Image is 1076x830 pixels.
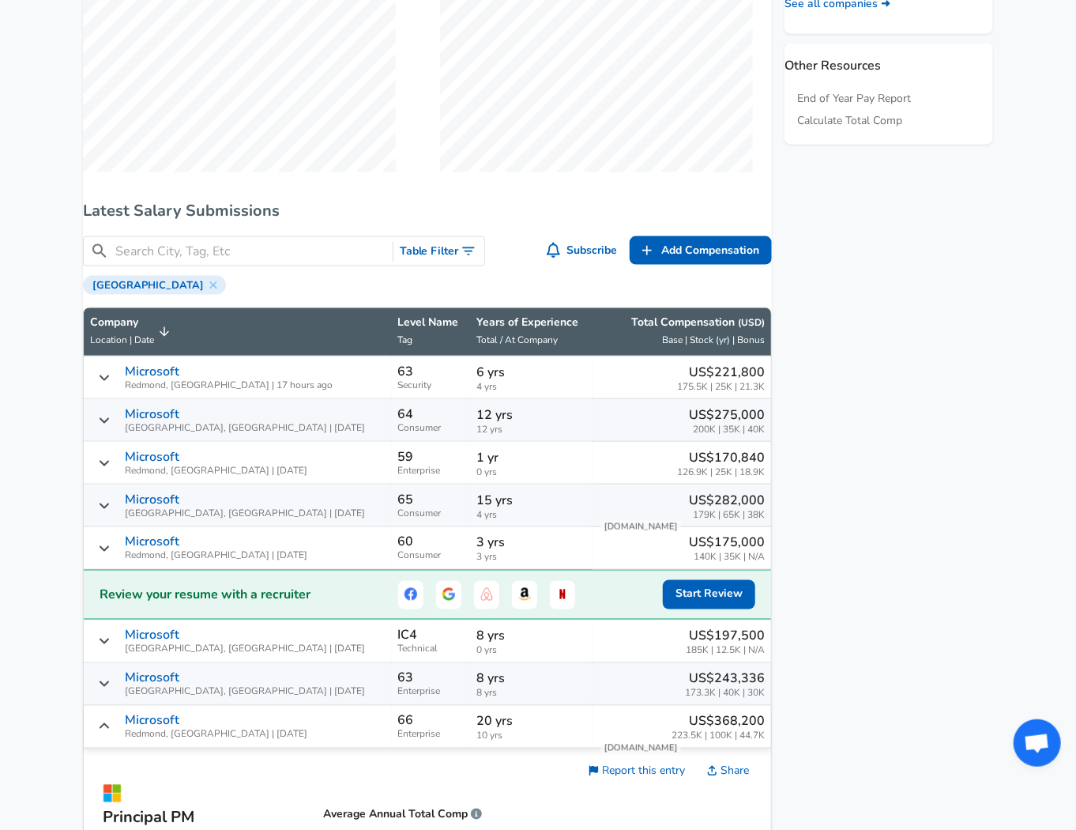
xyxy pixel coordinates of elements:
[125,380,333,390] span: Redmond, [GEOGRAPHIC_DATA] | 17 hours ago
[689,510,765,520] span: 179K | 65K | 38K
[125,423,365,433] span: [GEOGRAPHIC_DATA], [GEOGRAPHIC_DATA] | [DATE]
[476,363,586,382] p: 6 yrs
[100,586,310,605] h2: Review your resume with a recruiter
[476,382,586,392] span: 4 yrs
[83,276,226,295] div: [GEOGRAPHIC_DATA]
[603,764,686,779] span: Report this entry
[476,510,586,520] span: 4 yrs
[125,714,179,728] p: Microsoft
[677,363,765,382] p: US$221,800
[599,315,765,349] span: Total Compensation (USD) Base | Stock (yr) | Bonus
[738,316,765,330] button: (USD)
[103,806,310,830] p: Principal PM
[663,580,755,609] button: Start Review
[398,551,465,561] span: Consumer
[125,730,307,740] span: Redmond, [GEOGRAPHIC_DATA] | [DATE]
[476,424,586,435] span: 12 yrs
[398,730,465,740] span: Enterprise
[398,508,465,519] span: Consumer
[103,784,122,803] img: Microsoft
[677,467,765,477] span: 126.9K | 25K | 18.9K
[689,491,765,510] p: US$282,000
[476,467,586,477] span: 0 yrs
[630,236,772,266] a: Add Compensation
[476,670,586,689] p: 8 yrs
[797,113,902,129] a: Calculate Total Comp
[672,712,765,731] p: US$368,200
[476,315,586,330] p: Years of Experience
[476,406,586,424] p: 12 yrs
[476,689,586,699] span: 8 yrs
[125,551,307,561] span: Redmond, [GEOGRAPHIC_DATA] | [DATE]
[125,671,179,685] p: Microsoft
[125,407,179,421] p: Microsoft
[518,588,531,601] img: Amazon
[125,364,179,379] p: Microsoft
[556,588,569,601] img: Netflix
[125,687,365,697] span: [GEOGRAPHIC_DATA], [GEOGRAPHIC_DATA] | [DATE]
[398,492,414,507] p: 65
[398,671,414,685] p: 63
[398,315,465,330] p: Level Name
[125,450,179,464] p: Microsoft
[398,687,465,697] span: Enterprise
[442,588,455,601] img: Google
[476,553,586,563] span: 3 yrs
[471,807,482,822] span: We calculate your average annual total compensation by adding your base salary to the average of ...
[125,508,365,519] span: [GEOGRAPHIC_DATA], [GEOGRAPHIC_DATA] | [DATE]
[686,627,765,646] p: US$197,500
[784,43,993,75] p: Other Resources
[631,315,765,330] p: Total Compensation
[125,535,179,549] p: Microsoft
[476,731,586,741] span: 10 yrs
[84,570,771,620] a: Review your resume with a recruiterFacebookGoogleAirbnbAmazonNetflixStart Review
[398,714,414,728] p: 66
[476,627,586,646] p: 8 yrs
[685,689,765,699] span: 173.3K | 40K | 30K
[90,334,154,346] span: Location | Date
[398,380,465,390] span: Security
[90,315,154,330] p: Company
[398,628,418,643] p: IC4
[476,712,586,731] p: 20 yrs
[689,553,765,563] span: 140K | 35K | N/A
[1014,719,1061,767] div: Open chat
[398,407,414,421] p: 64
[398,334,413,346] span: Tag
[398,644,465,655] span: Technical
[90,315,175,349] span: CompanyLocation | Date
[677,448,765,467] p: US$170,840
[398,535,414,549] p: 60
[476,534,586,553] p: 3 yrs
[404,588,417,601] img: Facebook
[544,236,624,266] button: Subscribe
[398,364,414,379] p: 63
[398,450,414,464] p: 59
[125,628,179,643] p: Microsoft
[476,448,586,467] p: 1 yr
[661,241,759,261] span: Add Compensation
[398,466,465,476] span: Enterprise
[672,731,765,741] span: 223.5K | 100K | 44.7K
[398,423,465,433] span: Consumer
[323,807,482,823] p: Average Annual Total Comp
[720,764,749,779] span: Share
[677,382,765,392] span: 175.5K | 25K | 21.3K
[86,279,210,292] span: [GEOGRAPHIC_DATA]
[685,670,765,689] p: US$243,336
[675,585,743,605] span: Start Review
[476,646,586,656] span: 0 yrs
[393,237,484,266] button: Toggle Search Filters
[480,588,493,601] img: Airbnb
[125,492,179,507] p: Microsoft
[689,534,765,553] p: US$175,000
[662,334,765,346] span: Base | Stock (yr) | Bonus
[686,646,765,656] span: 185K | 12.5K | N/A
[83,198,772,224] h6: Latest Salary Submissions
[689,424,765,435] span: 200K | 35K | 40K
[476,491,586,510] p: 15 yrs
[476,334,558,346] span: Total / At Company
[125,466,307,476] span: Redmond, [GEOGRAPHIC_DATA] | [DATE]
[689,406,765,424] p: US$275,000
[125,644,365,655] span: [GEOGRAPHIC_DATA], [GEOGRAPHIC_DATA] | [DATE]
